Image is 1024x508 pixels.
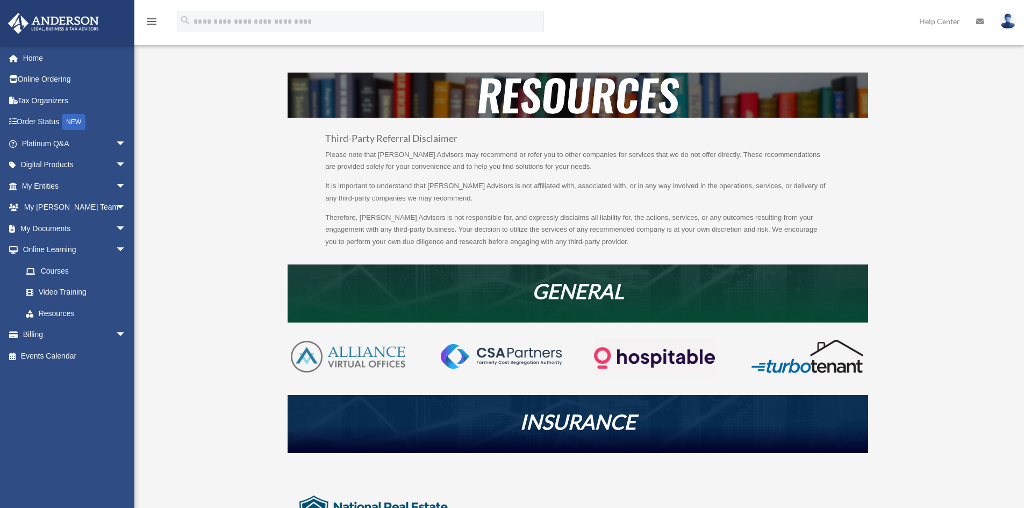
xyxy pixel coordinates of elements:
img: User Pic [1000,13,1016,29]
a: Online Learningarrow_drop_down [8,239,142,261]
a: Billingarrow_drop_down [8,324,142,346]
i: search [180,15,191,26]
span: arrow_drop_down [116,324,137,346]
img: turbotenant [747,339,868,374]
a: Platinum Q&Aarrow_drop_down [8,133,142,154]
a: Tax Organizers [8,90,142,111]
span: arrow_drop_down [116,133,137,155]
a: Digital Productsarrow_drop_down [8,154,142,176]
a: Home [8,47,142,69]
img: CSA-partners-Formerly-Cost-Segregation-Authority [441,344,562,369]
a: menu [145,19,158,28]
div: NEW [62,114,85,130]
img: resources-header [288,73,868,118]
a: My [PERSON_NAME] Teamarrow_drop_down [8,197,142,218]
p: It is important to understand that [PERSON_NAME] Advisors is not affiliated with, associated with... [325,180,830,212]
a: Resources [15,303,137,324]
a: Video Training [15,282,142,303]
span: arrow_drop_down [116,218,137,240]
span: arrow_drop_down [116,197,137,219]
p: Please note that [PERSON_NAME] Advisors may recommend or refer you to other companies for service... [325,149,830,181]
img: AVO-logo-1-color [288,339,409,375]
a: My Documentsarrow_drop_down [8,218,142,239]
p: Therefore, [PERSON_NAME] Advisors is not responsible for, and expressly disclaims all liability f... [325,212,830,248]
a: Online Ordering [8,69,142,90]
a: My Entitiesarrow_drop_down [8,175,142,197]
span: arrow_drop_down [116,175,137,197]
i: menu [145,15,158,28]
span: arrow_drop_down [116,239,137,261]
a: Courses [15,260,142,282]
h3: Third-Party Referral Disclaimer [325,134,830,149]
img: Anderson Advisors Platinum Portal [5,13,102,34]
a: Order StatusNEW [8,111,142,133]
span: arrow_drop_down [116,154,137,176]
em: GENERAL [532,278,624,303]
em: INSURANCE [520,409,636,434]
a: Events Calendar [8,345,142,367]
img: Logo-transparent-dark [594,339,715,378]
